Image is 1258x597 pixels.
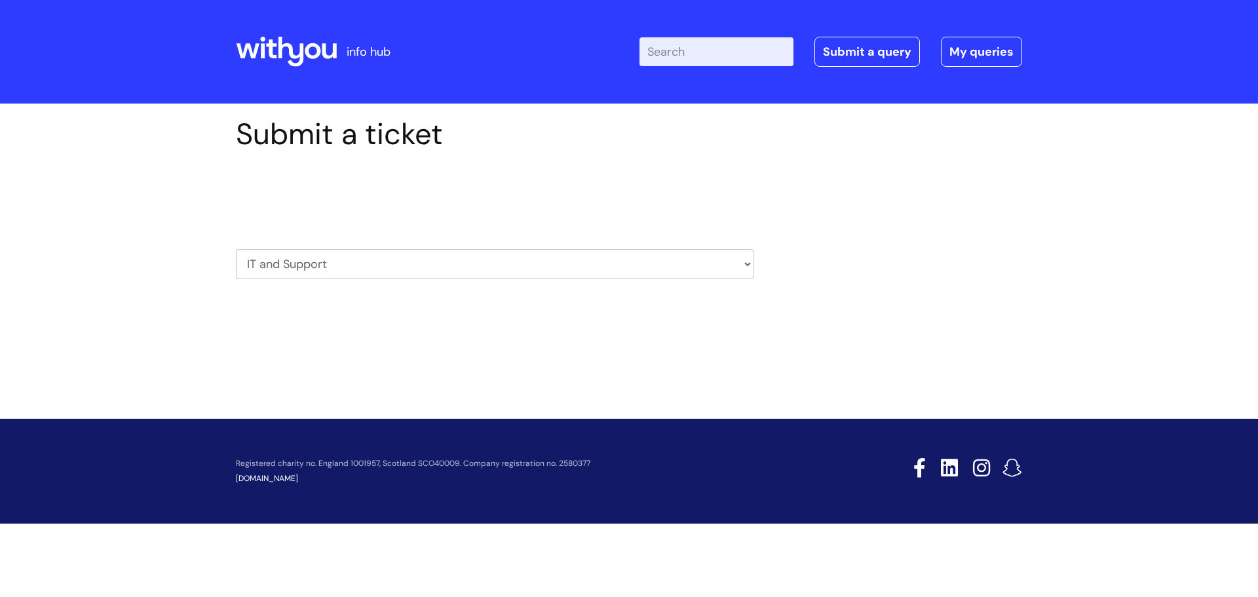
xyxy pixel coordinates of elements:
[236,473,298,484] a: [DOMAIN_NAME]
[814,37,920,67] a: Submit a query
[236,182,753,206] h2: Select issue type
[941,37,1022,67] a: My queries
[347,41,391,62] p: info hub
[639,37,793,66] input: Search
[236,459,820,468] p: Registered charity no. England 1001957, Scotland SCO40009. Company registration no. 2580377
[236,117,753,152] h1: Submit a ticket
